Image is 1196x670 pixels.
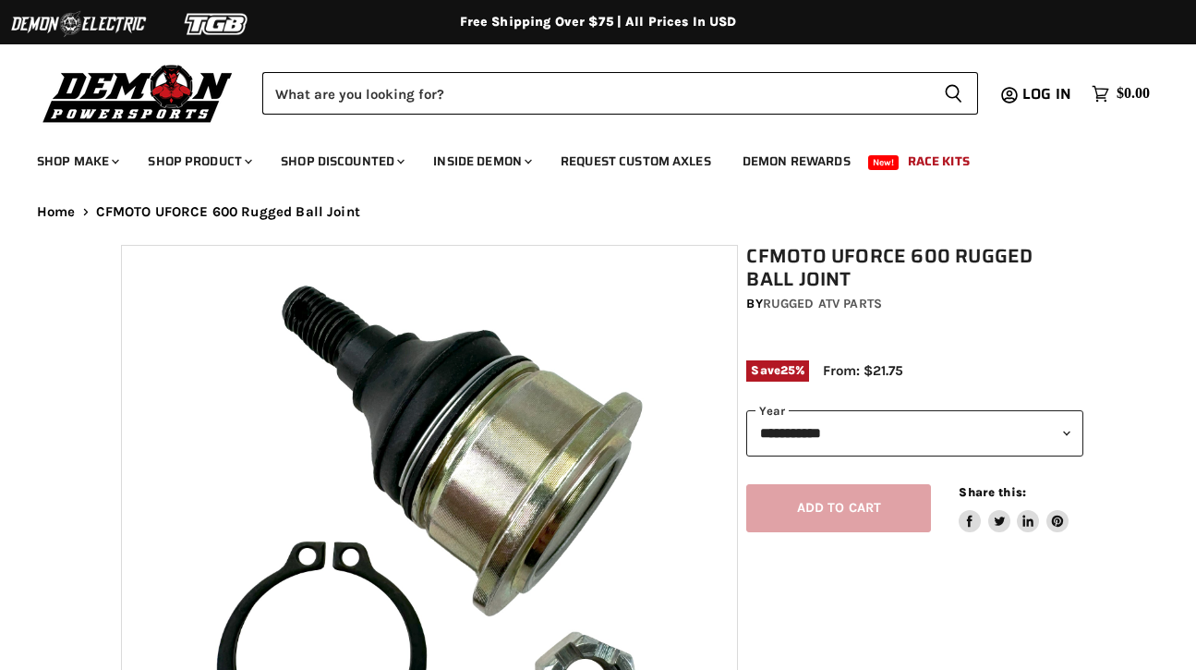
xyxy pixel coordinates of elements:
span: $0.00 [1117,85,1150,103]
h1: CFMOTO UFORCE 600 Rugged Ball Joint [746,245,1083,291]
div: by [746,294,1083,314]
a: Shop Discounted [267,142,416,180]
a: Demon Rewards [729,142,864,180]
span: Share this: [959,485,1025,499]
a: Inside Demon [419,142,543,180]
ul: Main menu [23,135,1145,180]
span: CFMOTO UFORCE 600 Rugged Ball Joint [96,204,360,220]
a: Home [37,204,76,220]
a: Request Custom Axles [547,142,725,180]
span: Log in [1022,82,1071,105]
span: Save % [746,360,809,381]
a: Log in [1014,86,1082,103]
a: $0.00 [1082,80,1159,107]
img: TGB Logo 2 [148,6,286,42]
span: New! [868,155,900,170]
input: Search [262,72,929,115]
form: Product [262,72,978,115]
a: Rugged ATV Parts [763,296,882,311]
a: Shop Make [23,142,130,180]
span: From: $21.75 [823,362,903,379]
img: Demon Powersports [37,60,239,126]
select: year [746,410,1083,456]
aside: Share this: [959,484,1069,533]
a: Shop Product [134,142,263,180]
button: Search [929,72,978,115]
img: Demon Electric Logo 2 [9,6,148,42]
a: Race Kits [894,142,984,180]
span: 25 [780,363,795,377]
